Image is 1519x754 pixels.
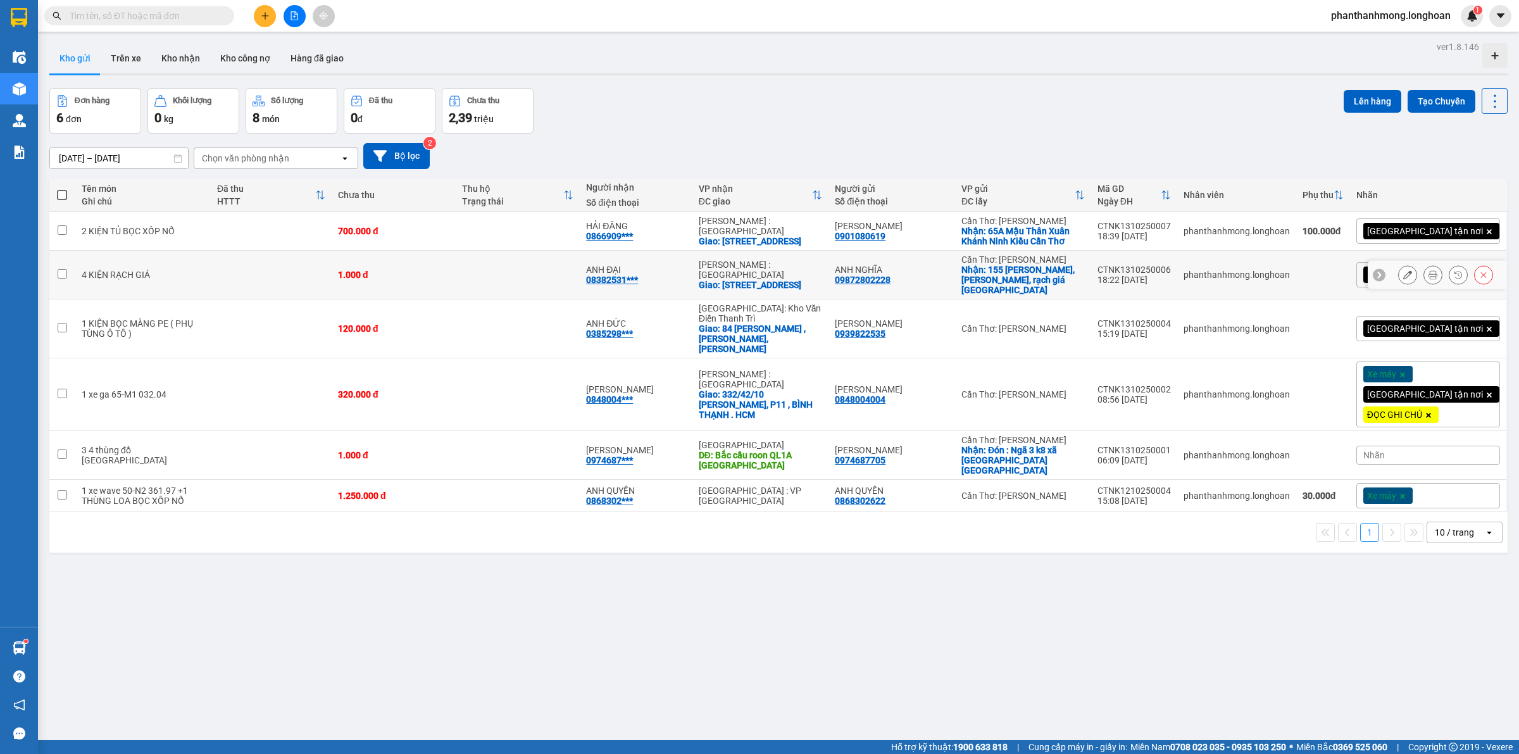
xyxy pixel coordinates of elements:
span: copyright [1449,743,1458,751]
span: 2,39 [449,110,472,125]
button: Bộ lọc [363,143,430,169]
div: 0868302622 [835,496,885,506]
strong: 100.000 đ [1303,226,1341,236]
button: Kho gửi [49,43,101,73]
div: Chưa thu [467,96,499,105]
span: plus [261,11,270,20]
span: search [53,11,61,20]
div: ANH ĐỨC [586,318,685,329]
div: ANH QUYỀN [586,486,685,496]
div: 0901080619 [835,231,885,241]
div: HOÀNG GIANG [835,318,949,329]
sup: 1 [24,639,28,643]
div: phanthanhmong.longhoan [1184,324,1290,334]
div: Nhân viên [1184,190,1290,200]
button: Khối lượng0kg [147,88,239,134]
span: phanthanhmong.longhoan [1321,8,1461,23]
div: HTTT [217,196,315,206]
span: 8 [253,110,259,125]
div: Giao: số 1 đường 31b, phường an phú quận 2 HCM [699,280,823,290]
span: 0 [351,110,358,125]
div: Cần Thơ: [PERSON_NAME] [961,389,1085,399]
div: ANH KHANG [586,384,685,394]
div: Đã thu [369,96,392,105]
img: warehouse-icon [13,51,26,64]
strong: 30.000 đ [1303,491,1336,501]
div: Thu hộ [462,184,563,194]
div: Cần Thơ: [PERSON_NAME] [961,491,1085,501]
th: Toggle SortBy [1091,179,1177,212]
span: [GEOGRAPHIC_DATA] tận nơi [1367,323,1483,334]
span: caret-down [1495,10,1506,22]
div: CTNK1310250007 [1097,221,1171,231]
div: [GEOGRAPHIC_DATA] : VP [GEOGRAPHIC_DATA] [699,486,823,506]
div: 10 / trang [1435,526,1474,539]
button: Lên hàng [1344,90,1401,113]
button: Kho nhận [151,43,210,73]
button: Đơn hàng6đơn [49,88,141,134]
div: Phạm Ngọc Sơn [835,445,949,455]
span: Xe máy [1367,490,1396,501]
img: warehouse-icon [13,82,26,96]
span: 6 [56,110,63,125]
span: ⚪️ [1289,745,1293,750]
div: 18:39 [DATE] [1097,231,1171,241]
div: 700.000 đ [338,226,449,236]
div: Tạo kho hàng mới [1482,43,1508,68]
span: question-circle [13,670,25,682]
div: Cần Thơ: [PERSON_NAME] [961,216,1085,226]
img: warehouse-icon [13,114,26,127]
div: Nhãn [1356,190,1500,200]
div: ĐC giao [699,196,813,206]
input: Tìm tên, số ĐT hoặc mã đơn [70,9,219,23]
div: Mã GD [1097,184,1161,194]
div: HẢI ĐĂNG [586,221,685,231]
div: 18:22 [DATE] [1097,275,1171,285]
div: 06:09 [DATE] [1097,455,1171,465]
div: Giao: 332/42/10 PHAN VĂN TRỊ, P11 , BÌNH THẠNH . HCM [699,389,823,420]
div: Đã thu [217,184,315,194]
span: ĐỌC GHI CHÚ [1367,409,1422,420]
div: Nhận: 155 trần huy liệu, vĩnh lạc, rạch giá kiên giang [961,265,1085,295]
button: Chưa thu2,39 triệu [442,88,534,134]
div: 1.000 đ [338,270,449,280]
button: file-add [284,5,306,27]
div: Đơn hàng [75,96,109,105]
div: 3 4 thùng đồ phú quốc [82,445,204,465]
sup: 2 [423,137,436,149]
input: Select a date range. [50,148,188,168]
div: Người nhận [586,182,685,192]
span: kg [164,114,173,124]
div: [PERSON_NAME] : [GEOGRAPHIC_DATA] [699,216,823,236]
div: Giao: 84 KIM NGƯU , THANH NHÀN, HÀ NỘI [699,324,823,354]
button: Trên xe [101,43,151,73]
span: đ [358,114,363,124]
img: logo-vxr [11,8,27,27]
div: CTNK1310250004 [1097,318,1171,329]
div: [GEOGRAPHIC_DATA] [699,440,823,450]
div: Sửa đơn hàng [1398,265,1417,284]
button: Số lượng8món [246,88,337,134]
img: solution-icon [13,146,26,159]
div: CTNK1310250001 [1097,445,1171,455]
span: [GEOGRAPHIC_DATA] tận nơi [1367,389,1483,400]
div: 0848004004 [835,394,885,405]
th: Toggle SortBy [456,179,580,212]
span: [GEOGRAPHIC_DATA] tận nơi [1367,269,1483,280]
strong: 0369 525 060 [1333,742,1387,752]
th: Toggle SortBy [1296,179,1350,212]
button: caret-down [1489,5,1511,27]
div: 120.000 đ [338,324,449,334]
div: ĐC lấy [961,196,1075,206]
span: triệu [474,114,494,124]
div: Ngày ĐH [1097,196,1161,206]
div: 09872802228 [835,275,891,285]
div: 2 KIỆN TỦ BỌC XỐP NỔ [82,226,204,236]
div: CTNK1310250002 [1097,384,1171,394]
div: 1 xe ga 65-M1 032.04 [82,389,204,399]
div: 1.250.000 đ [338,491,449,501]
div: Chưa thu [338,190,449,200]
div: [PERSON_NAME] : [GEOGRAPHIC_DATA] [699,369,823,389]
div: Chọn văn phòng nhận [202,152,289,165]
div: VP gửi [961,184,1075,194]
